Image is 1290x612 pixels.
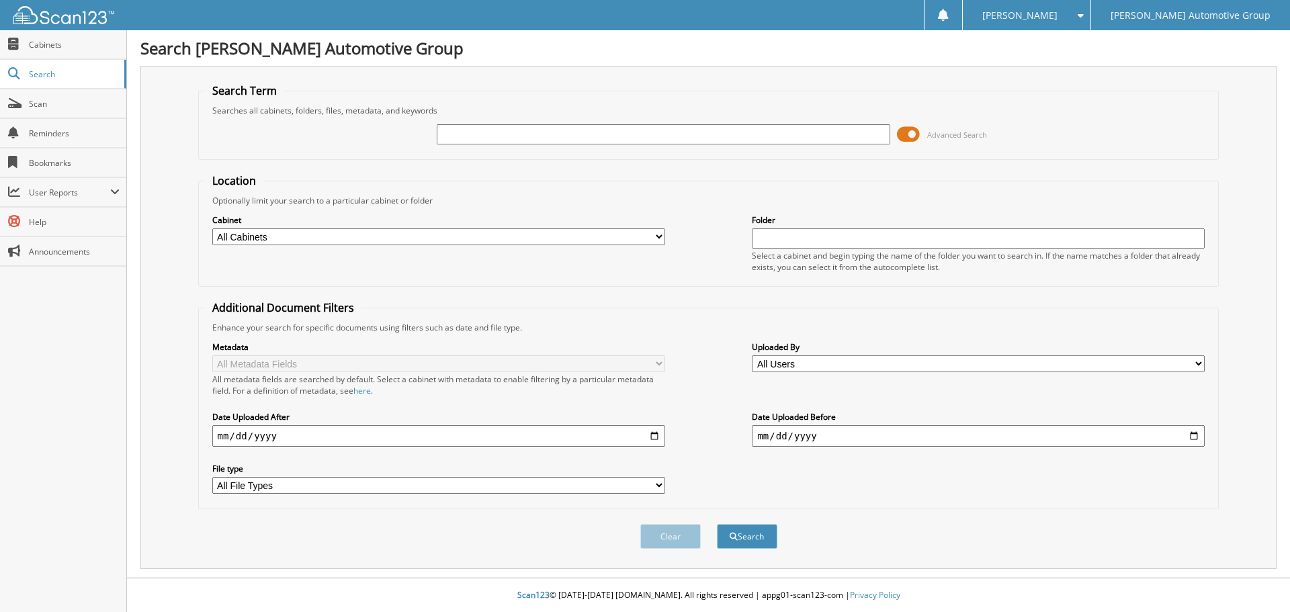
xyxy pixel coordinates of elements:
span: [PERSON_NAME] Automotive Group [1111,11,1271,19]
span: Advanced Search [927,130,987,140]
span: Announcements [29,246,120,257]
legend: Search Term [206,83,284,98]
input: start [212,425,665,447]
legend: Location [206,173,263,188]
div: © [DATE]-[DATE] [DOMAIN_NAME]. All rights reserved | appg01-scan123-com | [127,579,1290,612]
label: Date Uploaded Before [752,411,1205,423]
span: [PERSON_NAME] [982,11,1058,19]
button: Clear [640,524,701,549]
label: Cabinet [212,214,665,226]
button: Search [717,524,777,549]
span: Scan [29,98,120,110]
label: Folder [752,214,1205,226]
span: Scan123 [517,589,550,601]
span: Reminders [29,128,120,139]
h1: Search [PERSON_NAME] Automotive Group [140,37,1277,59]
div: Searches all cabinets, folders, files, metadata, and keywords [206,105,1212,116]
a: here [353,385,371,396]
div: Select a cabinet and begin typing the name of the folder you want to search in. If the name match... [752,250,1205,273]
div: All metadata fields are searched by default. Select a cabinet with metadata to enable filtering b... [212,374,665,396]
label: Metadata [212,341,665,353]
label: Uploaded By [752,341,1205,353]
label: Date Uploaded After [212,411,665,423]
span: User Reports [29,187,110,198]
input: end [752,425,1205,447]
span: Help [29,216,120,228]
span: Cabinets [29,39,120,50]
img: scan123-logo-white.svg [13,6,114,24]
legend: Additional Document Filters [206,300,361,315]
span: Bookmarks [29,157,120,169]
a: Privacy Policy [850,589,900,601]
div: Enhance your search for specific documents using filters such as date and file type. [206,322,1212,333]
label: File type [212,463,665,474]
div: Optionally limit your search to a particular cabinet or folder [206,195,1212,206]
span: Search [29,69,118,80]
